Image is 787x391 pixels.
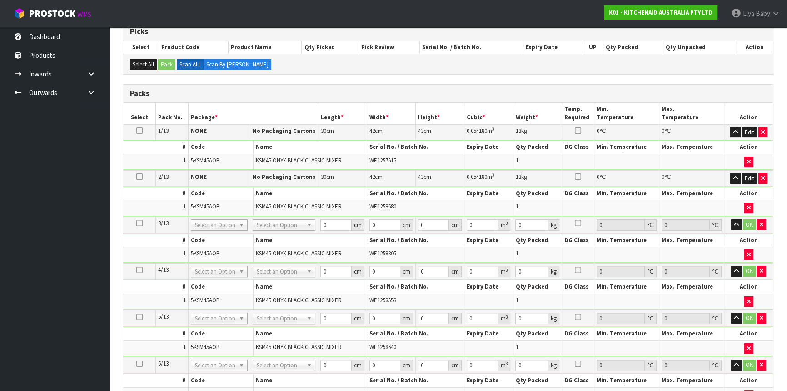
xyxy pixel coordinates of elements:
[318,103,367,124] th: Length
[158,360,169,367] span: 6/13
[158,59,175,70] button: Pack
[183,157,186,164] span: 1
[513,170,562,186] td: kg
[158,127,169,135] span: 1/13
[359,41,420,54] th: Pick Review
[505,361,508,366] sup: 3
[464,187,513,200] th: Expiry Date
[662,173,664,181] span: 0
[14,8,25,19] img: cube-alt.png
[505,314,508,320] sup: 3
[191,343,219,351] span: 5KSM45AOB
[562,280,594,294] th: DG Class
[400,360,413,371] div: cm
[183,296,186,304] span: 1
[464,280,513,294] th: Expiry Date
[659,280,724,294] th: Max. Temperature
[253,127,315,135] strong: No Packaging Cartons
[191,173,207,181] strong: NONE
[253,187,367,200] th: Name
[123,41,159,54] th: Select
[594,187,659,200] th: Min. Temperature
[369,343,396,351] span: WE1258640
[367,170,415,186] td: cm
[736,41,773,54] th: Action
[177,59,204,70] label: Scan ALL
[594,103,659,124] th: Min. Temperature
[659,234,724,247] th: Max. Temperature
[464,124,513,140] td: m
[742,127,757,138] button: Edit
[415,170,464,186] td: cm
[515,127,521,135] span: 13
[253,280,367,294] th: Name
[257,266,304,277] span: Select an Option
[659,187,724,200] th: Max. Temperature
[183,203,186,210] span: 1
[594,374,659,387] th: Min. Temperature
[188,234,253,247] th: Code
[191,296,219,304] span: 5KSM45AOB
[710,266,722,277] div: ℃
[548,313,559,324] div: kg
[256,157,342,164] span: KSM45 ONYX BLACK CLASSIC MIXER
[123,280,188,294] th: #
[513,374,562,387] th: Qty Packed
[513,103,562,124] th: Weight
[256,203,342,210] span: KSM45 ONYX BLACK CLASSIC MIXER
[516,343,518,351] span: 1
[604,5,717,20] a: K01 - KITCHENAID AUSTRALIA PTY LTD
[513,124,562,140] td: kg
[158,173,169,181] span: 2/13
[659,124,724,140] td: ℃
[156,103,189,124] th: Pack No.
[367,103,415,124] th: Width
[253,327,367,340] th: Name
[498,266,510,277] div: m
[257,313,304,324] span: Select an Option
[256,343,342,351] span: KSM45 ONYX BLACK CLASSIC MIXER
[449,219,462,231] div: cm
[467,173,487,181] span: 0.054180
[597,173,599,181] span: 0
[159,41,228,54] th: Product Code
[515,173,521,181] span: 13
[256,296,342,304] span: KSM45 ONYX BLACK CLASSIC MIXER
[645,360,657,371] div: ℃
[659,327,724,340] th: Max. Temperature
[130,27,766,36] h3: Picks
[449,313,462,324] div: cm
[367,187,464,200] th: Serial No. / Batch No.
[756,9,770,18] span: Baby
[253,234,367,247] th: Name
[663,41,736,54] th: Qty Unpacked
[367,141,464,154] th: Serial No. / Batch No.
[318,170,367,186] td: cm
[724,374,773,387] th: Action
[710,360,722,371] div: ℃
[464,141,513,154] th: Expiry Date
[594,170,659,186] td: ℃
[195,266,235,277] span: Select an Option
[449,360,462,371] div: cm
[513,234,562,247] th: Qty Packed
[320,127,326,135] span: 30
[562,327,594,340] th: DG Class
[467,127,487,135] span: 0.054180
[253,141,367,154] th: Name
[367,234,464,247] th: Serial No. / Batch No.
[195,313,235,324] span: Select an Option
[158,266,169,274] span: 4/13
[516,203,518,210] span: 1
[645,266,657,277] div: ℃
[548,266,559,277] div: kg
[724,141,773,154] th: Action
[743,266,756,277] button: OK
[594,327,659,340] th: Min. Temperature
[464,234,513,247] th: Expiry Date
[256,249,342,257] span: KSM45 ONYX BLACK CLASSIC MIXER
[505,267,508,273] sup: 3
[659,170,724,186] td: ℃
[464,327,513,340] th: Expiry Date
[369,157,396,164] span: WE1257515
